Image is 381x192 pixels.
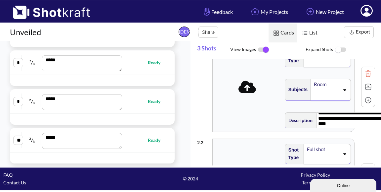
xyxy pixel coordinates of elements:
a: My Projects [244,3,293,21]
img: ToggleOn Icon [256,43,271,57]
img: Card Icon [272,29,280,37]
span: 8 [33,101,35,105]
span: Cards [269,24,297,42]
div: 2 . 2 [197,135,209,146]
span: 3 [29,137,31,141]
a: FAQ [3,172,13,178]
span: Shot Type [285,145,301,163]
span: / [23,135,40,146]
span: Feedback [202,8,233,16]
span: Ready [148,59,167,66]
img: Add Icon [363,95,373,105]
img: List Icon [301,29,309,37]
img: Hand Icon [202,6,211,17]
span: / [23,57,40,68]
span: 8 [33,62,35,66]
div: Terms of Use [253,179,378,186]
img: Home Icon [249,6,261,17]
span: / [23,96,40,107]
iframe: chat widget [310,177,378,192]
img: Export Icon [348,28,356,36]
img: ToggleOff Icon [333,43,348,57]
span: © 2024 [128,175,253,182]
a: New Project [300,3,349,21]
span: View Images [230,43,306,57]
span: 3 Shots [197,41,230,59]
span: 8 [33,140,35,144]
div: Privacy Policy [253,171,378,179]
span: Description [285,115,313,126]
span: 2 [29,98,31,102]
span: Ready [148,97,167,105]
div: Room [313,80,341,89]
img: Trash Icon [363,69,373,79]
img: Expand Icon [363,82,373,92]
span: [DEMOGRAPHIC_DATA] [179,27,190,37]
div: Full shot [306,145,339,154]
span: List [297,24,321,42]
a: Contact Us [3,180,26,185]
span: Expand Shots [306,43,381,57]
img: Add Icon [305,6,316,17]
span: Subjects [285,84,308,95]
span: 7 [29,59,31,63]
button: Export [344,26,374,38]
button: Share [198,27,218,38]
span: Ready [148,136,167,144]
